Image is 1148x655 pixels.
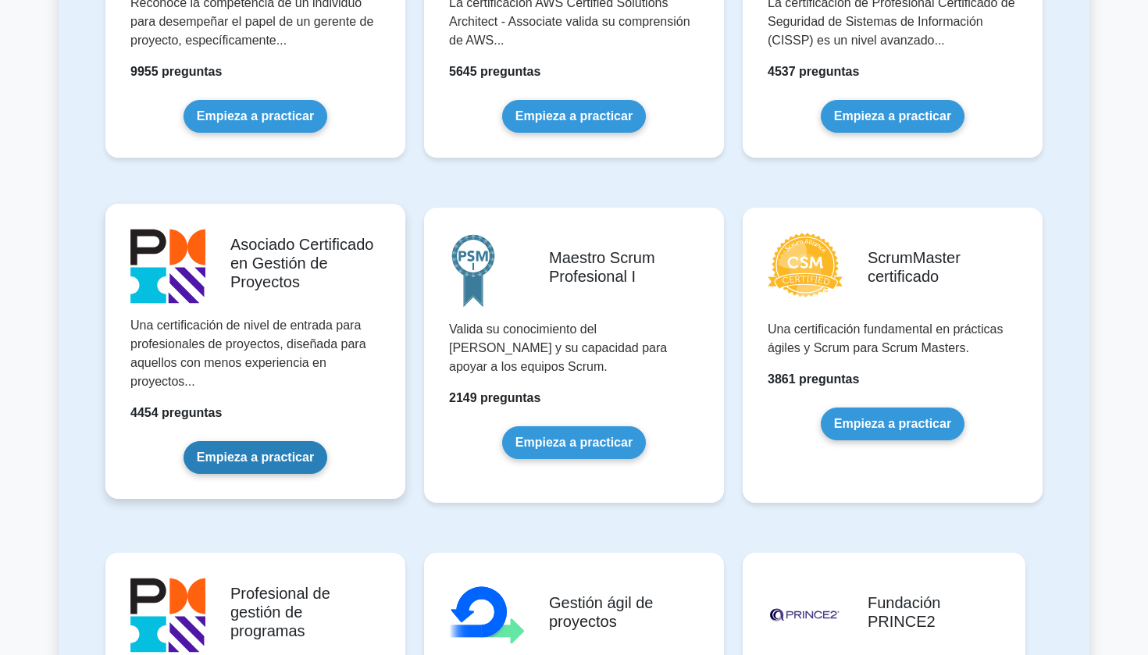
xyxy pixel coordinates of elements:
[184,441,327,474] a: Empieza a practicar
[502,100,646,133] a: Empieza a practicar
[821,408,964,440] a: Empieza a practicar
[184,100,327,133] a: Empieza a practicar
[502,426,646,459] a: Empieza a practicar
[821,100,964,133] a: Empieza a practicar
